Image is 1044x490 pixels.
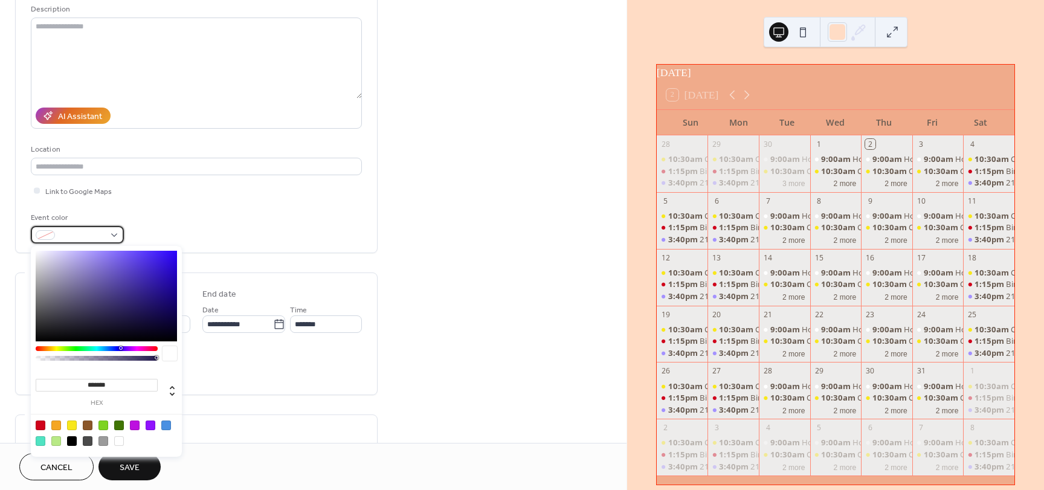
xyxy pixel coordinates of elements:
[657,210,708,221] div: Chair Fitness
[719,177,750,188] span: 3:40pm
[857,166,903,176] div: Chair Fitness
[956,110,1005,135] div: Sat
[668,324,704,335] span: 10:30am
[660,139,671,149] div: 28
[770,324,802,335] span: 9:00am
[712,196,722,206] div: 6
[36,108,111,124] button: AI Assistant
[904,267,941,278] div: Holy Mass
[36,421,45,430] div: #D0021B
[40,462,72,474] span: Cancel
[778,177,810,189] button: 3 more
[814,196,824,206] div: 8
[83,421,92,430] div: #8B572A
[707,234,759,245] div: 21 for Fun
[967,253,978,263] div: 18
[719,347,750,358] span: 3:40pm
[963,291,1014,301] div: 21 for Fun
[668,166,700,176] span: 1:15pm
[712,309,722,320] div: 20
[668,222,700,233] span: 1:15pm
[707,335,759,346] div: Bingo
[924,335,960,346] span: 10:30am
[821,267,852,278] span: 9:00am
[707,324,759,335] div: Chair Fitness
[857,279,903,289] div: Chair Fitness
[960,222,1006,233] div: Chair Fitness
[202,288,236,301] div: End date
[668,279,700,289] span: 1:15pm
[872,166,909,176] span: 10:30am
[712,366,722,376] div: 27
[872,153,904,164] span: 9:00am
[707,291,759,301] div: 21 for Fun
[755,324,801,335] div: Chair Fitness
[719,335,750,346] span: 1:15pm
[960,166,1006,176] div: Chair Fitness
[704,267,750,278] div: Chair Fitness
[860,110,908,135] div: Thu
[963,347,1014,358] div: 21 for Fun
[704,324,750,335] div: Chair Fitness
[810,267,862,278] div: Holy Mass
[759,166,810,176] div: Chair Fitness
[810,279,862,289] div: Chair Fitness
[700,222,721,233] div: Bingo
[807,279,852,289] div: Chair Fitness
[657,153,708,164] div: Chair Fitness
[865,253,875,263] div: 16
[719,324,755,335] span: 10:30am
[770,279,807,289] span: 10:30am
[872,279,909,289] span: 10:30am
[750,335,772,346] div: Bingo
[802,210,839,221] div: Holy Mass
[1006,347,1043,358] div: 21 for Fun
[657,335,708,346] div: Bingo
[719,210,755,221] span: 10:30am
[963,222,1014,233] div: Bingo
[912,335,964,346] div: Chair Fitness
[975,347,1006,358] span: 3:40pm
[811,110,860,135] div: Wed
[36,400,158,407] label: hex
[975,234,1006,245] span: 3:40pm
[707,153,759,164] div: Chair Fitness
[924,153,955,164] span: 9:00am
[660,196,671,206] div: 5
[707,267,759,278] div: Chair Fitness
[755,210,801,221] div: Chair Fitness
[668,177,700,188] span: 3:40pm
[814,253,824,263] div: 15
[668,210,704,221] span: 10:30am
[931,234,964,245] button: 2 more
[98,421,108,430] div: #7ED321
[778,461,810,472] button: 2 more
[807,335,852,346] div: Chair Fitness
[700,279,721,289] div: Bingo
[967,309,978,320] div: 25
[807,222,852,233] div: Chair Fitness
[700,166,721,176] div: Bingo
[909,279,955,289] div: Chair Fitness
[763,110,811,135] div: Tue
[975,222,1006,233] span: 1:15pm
[778,404,810,416] button: 2 more
[963,234,1014,245] div: 21 for Fun
[114,436,124,446] div: #FFFFFF
[975,153,1011,164] span: 10:30am
[880,461,912,472] button: 2 more
[1006,291,1043,301] div: 21 for Fun
[719,267,755,278] span: 10:30am
[955,324,993,335] div: Holy Mass
[924,166,960,176] span: 10:30am
[975,335,1006,346] span: 1:15pm
[960,279,1006,289] div: Chair Fitness
[852,324,890,335] div: Holy Mass
[802,153,839,164] div: Holy Mass
[908,110,956,135] div: Fri
[865,309,875,320] div: 23
[857,222,903,233] div: Chair Fitness
[916,309,926,320] div: 24
[668,267,704,278] span: 10:30am
[916,196,926,206] div: 10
